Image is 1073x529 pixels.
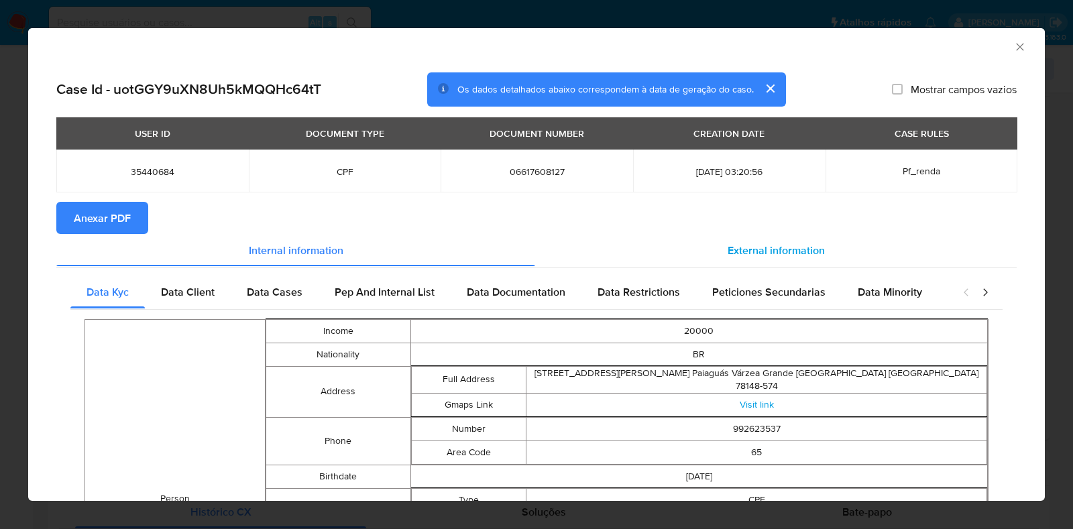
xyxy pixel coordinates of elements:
td: Gmaps Link [411,393,526,416]
td: BR [410,343,988,366]
span: Data Cases [247,284,302,300]
div: CASE RULES [887,122,957,145]
div: CREATION DATE [685,122,773,145]
td: CPF [526,488,987,512]
div: Detailed internal info [70,276,949,308]
span: Os dados detalhados abaixo correspondem à data de geração do caso. [457,82,754,96]
a: Visit link [740,398,774,411]
span: 35440684 [72,166,233,178]
span: Internal information [249,242,343,257]
span: Data Client [161,284,215,300]
span: 06617608127 [457,166,617,178]
div: USER ID [127,122,178,145]
span: Data Restrictions [598,284,680,300]
td: 20000 [410,319,988,343]
td: Phone [266,417,410,465]
span: Data Kyc [87,284,129,300]
td: Income [266,319,410,343]
div: Detailed info [56,234,1017,266]
td: Full Address [411,366,526,393]
div: DOCUMENT NUMBER [482,122,592,145]
span: [DATE] 03:20:56 [649,166,809,178]
span: Pf_renda [903,164,940,178]
h2: Case Id - uotGGY9uXN8Uh5kMQQHc64tT [56,80,321,98]
td: Birthdate [266,465,410,488]
td: 65 [526,440,987,464]
td: Nationality [266,343,410,366]
span: Pep And Internal List [335,284,435,300]
button: Anexar PDF [56,202,148,234]
input: Mostrar campos vazios [892,84,903,95]
div: closure-recommendation-modal [28,28,1045,501]
span: Data Documentation [467,284,565,300]
td: Address [266,366,410,417]
span: Anexar PDF [74,203,131,233]
td: [DATE] [410,465,988,488]
span: Peticiones Secundarias [712,284,826,300]
button: Fechar a janela [1013,40,1025,52]
span: Data Minority [858,284,922,300]
span: CPF [265,166,425,178]
span: Mostrar campos vazios [911,82,1017,96]
td: Type [411,488,526,512]
div: DOCUMENT TYPE [298,122,392,145]
button: cerrar [754,72,786,105]
span: External information [728,242,825,257]
td: [STREET_ADDRESS][PERSON_NAME] Paiaguás Várzea Grande [GEOGRAPHIC_DATA] [GEOGRAPHIC_DATA] 78148-574 [526,366,987,393]
td: Area Code [411,440,526,464]
td: 992623537 [526,417,987,440]
td: Number [411,417,526,440]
